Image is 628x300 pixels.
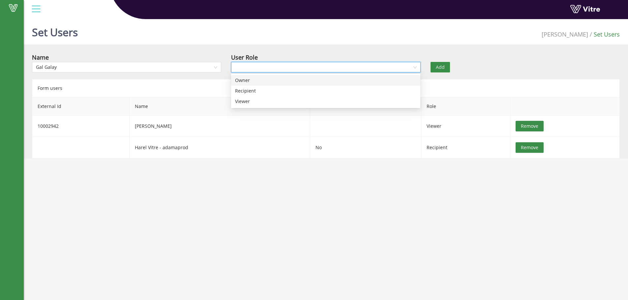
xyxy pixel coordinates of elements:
button: Remove [516,142,544,153]
span: Viewer [427,123,441,129]
li: Set Users [588,30,620,39]
div: Owner [235,77,416,84]
td: No [310,137,421,158]
button: Remove [516,121,544,131]
div: User Role [231,53,258,62]
td: [PERSON_NAME] [130,116,310,137]
span: 379 [542,30,588,38]
h1: Set Users [32,16,78,44]
th: Role [421,97,510,116]
div: Viewer [235,98,416,105]
div: Recipient [235,87,416,95]
div: Name [32,53,49,62]
td: Harel Vitre - adamaprod [130,137,310,158]
span: Name [130,97,310,115]
th: External Id [32,97,130,116]
div: Recipient [231,86,420,96]
button: Add [431,62,450,72]
div: Form users [32,79,620,97]
div: Viewer [231,96,420,107]
span: Remove [521,123,538,130]
span: Remove [521,144,538,151]
span: 10002942 [38,123,59,129]
div: Owner [231,75,420,86]
span: Recipient [427,144,447,150]
span: Gal Galay [36,62,217,72]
